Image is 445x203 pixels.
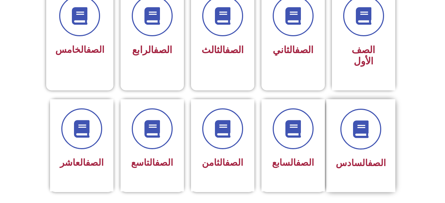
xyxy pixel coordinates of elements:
a: الصف [225,157,243,168]
a: الصف [368,158,386,168]
a: الصف [154,44,172,56]
span: الثاني [273,44,314,56]
a: الصف [155,157,173,168]
span: التاسع [131,157,173,168]
span: الخامس [55,44,104,55]
a: الصف [225,44,244,56]
span: السادس [336,158,386,168]
a: الصف [86,44,104,55]
span: الثالث [202,44,244,56]
span: الصف الأول [352,44,375,67]
a: الصف [295,44,314,56]
a: الصف [86,157,104,168]
span: السابع [272,157,314,168]
span: الثامن [202,157,243,168]
span: العاشر [60,157,104,168]
a: الصف [296,157,314,168]
span: الرابع [132,44,172,56]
